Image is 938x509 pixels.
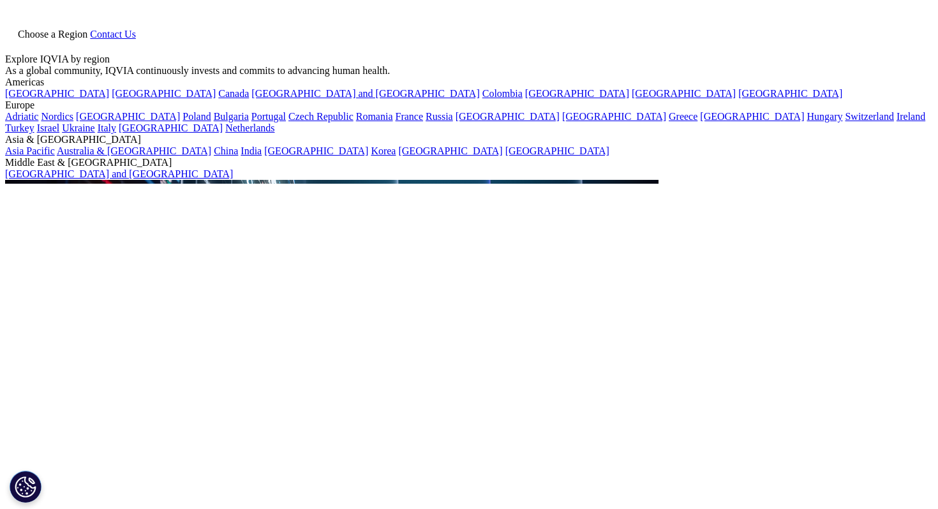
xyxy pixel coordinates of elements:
[5,77,933,88] div: Americas
[37,122,60,133] a: Israel
[98,122,116,133] a: Italy
[5,122,34,133] a: Turkey
[288,111,354,122] a: Czech Republic
[807,111,842,122] a: Hungary
[119,122,223,133] a: [GEOGRAPHIC_DATA]
[738,88,842,99] a: [GEOGRAPHIC_DATA]
[218,88,249,99] a: Canada
[482,88,523,99] a: Colombia
[5,65,933,77] div: As a global community, IQVIA continuously invests and commits to advancing human health.
[5,157,933,168] div: Middle East & [GEOGRAPHIC_DATA]
[18,29,87,40] span: Choose a Region
[214,111,249,122] a: Bulgaria
[90,29,136,40] a: Contact Us
[398,145,502,156] a: [GEOGRAPHIC_DATA]
[251,88,479,99] a: [GEOGRAPHIC_DATA] and [GEOGRAPHIC_DATA]
[371,145,396,156] a: Korea
[241,145,262,156] a: India
[845,111,893,122] a: Switzerland
[5,88,109,99] a: [GEOGRAPHIC_DATA]
[76,111,180,122] a: [GEOGRAPHIC_DATA]
[897,111,925,122] a: Ireland
[225,122,274,133] a: Netherlands
[525,88,629,99] a: [GEOGRAPHIC_DATA]
[356,111,393,122] a: Romania
[57,145,211,156] a: Australia & [GEOGRAPHIC_DATA]
[505,145,609,156] a: [GEOGRAPHIC_DATA]
[5,54,933,65] div: Explore IQVIA by region
[632,88,736,99] a: [GEOGRAPHIC_DATA]
[5,145,55,156] a: Asia Pacific
[264,145,368,156] a: [GEOGRAPHIC_DATA]
[669,111,697,122] a: Greece
[62,122,95,133] a: Ukraine
[41,111,73,122] a: Nordics
[426,111,453,122] a: Russia
[251,111,286,122] a: Portugal
[5,111,38,122] a: Adriatic
[5,100,933,111] div: Europe
[182,111,211,122] a: Poland
[396,111,424,122] a: France
[10,471,41,503] button: Cookies Settings
[562,111,666,122] a: [GEOGRAPHIC_DATA]
[456,111,560,122] a: [GEOGRAPHIC_DATA]
[700,111,804,122] a: [GEOGRAPHIC_DATA]
[5,168,233,179] a: [GEOGRAPHIC_DATA] and [GEOGRAPHIC_DATA]
[5,134,933,145] div: Asia & [GEOGRAPHIC_DATA]
[112,88,216,99] a: [GEOGRAPHIC_DATA]
[214,145,238,156] a: China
